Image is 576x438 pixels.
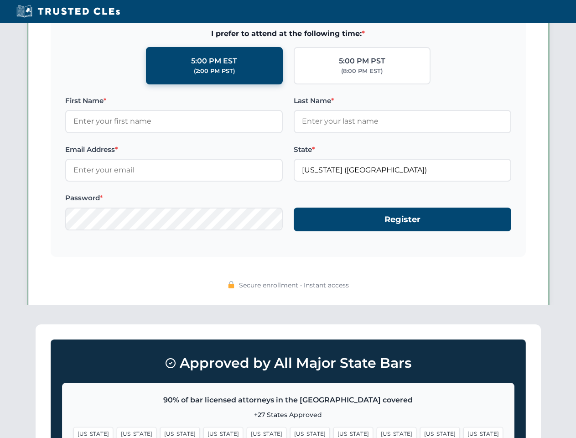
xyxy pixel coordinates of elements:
[62,351,514,375] h3: Approved by All Major State Bars
[239,280,349,290] span: Secure enrollment • Instant access
[65,144,283,155] label: Email Address
[191,55,237,67] div: 5:00 PM EST
[228,281,235,288] img: 🔒
[65,159,283,182] input: Enter your email
[341,67,383,76] div: (8:00 PM EST)
[14,5,123,18] img: Trusted CLEs
[294,95,511,106] label: Last Name
[65,193,283,203] label: Password
[65,95,283,106] label: First Name
[339,55,385,67] div: 5:00 PM PST
[73,394,503,406] p: 90% of bar licensed attorneys in the [GEOGRAPHIC_DATA] covered
[294,159,511,182] input: California (CA)
[194,67,235,76] div: (2:00 PM PST)
[294,110,511,133] input: Enter your last name
[73,410,503,420] p: +27 States Approved
[65,110,283,133] input: Enter your first name
[65,28,511,40] span: I prefer to attend at the following time:
[294,144,511,155] label: State
[294,208,511,232] button: Register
